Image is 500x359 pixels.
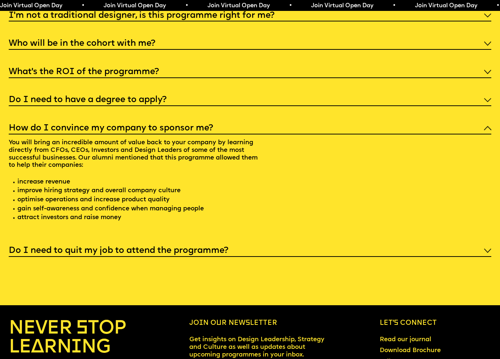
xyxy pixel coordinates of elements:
[380,319,491,328] h6: Let’s connect
[12,215,16,223] span: ·
[289,3,292,9] span: •
[9,40,155,47] h5: Who will be in the cohort with me?
[376,344,444,358] a: Download Brochure
[12,206,16,214] span: ·
[9,96,166,104] h5: Do I need to have a degree to apply?
[81,3,85,9] span: •
[12,197,16,205] span: ·
[9,12,274,19] h5: I'm not a traditional designer, is this programme right for me?
[9,125,213,132] h5: How do I convince my company to sponsor me?
[9,134,259,229] p: You will bring an incredible amount of value back to your company by learning directly from CFOs,...
[496,3,499,9] span: •
[185,3,188,9] span: •
[9,319,137,358] h4: NEVER STOP LEARNING
[376,333,435,347] a: Read our journal
[9,247,228,254] h5: Do I need to quit my job to attend the programme?
[392,3,396,9] span: •
[189,336,328,359] p: Get insights on Design Leadership, Strategy and Culture as well as updates about upcoming program...
[12,179,16,187] span: ·
[12,188,16,196] span: ·
[9,68,159,76] h5: What’s the ROI of the programme?
[189,319,328,328] h6: Join our newsletter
